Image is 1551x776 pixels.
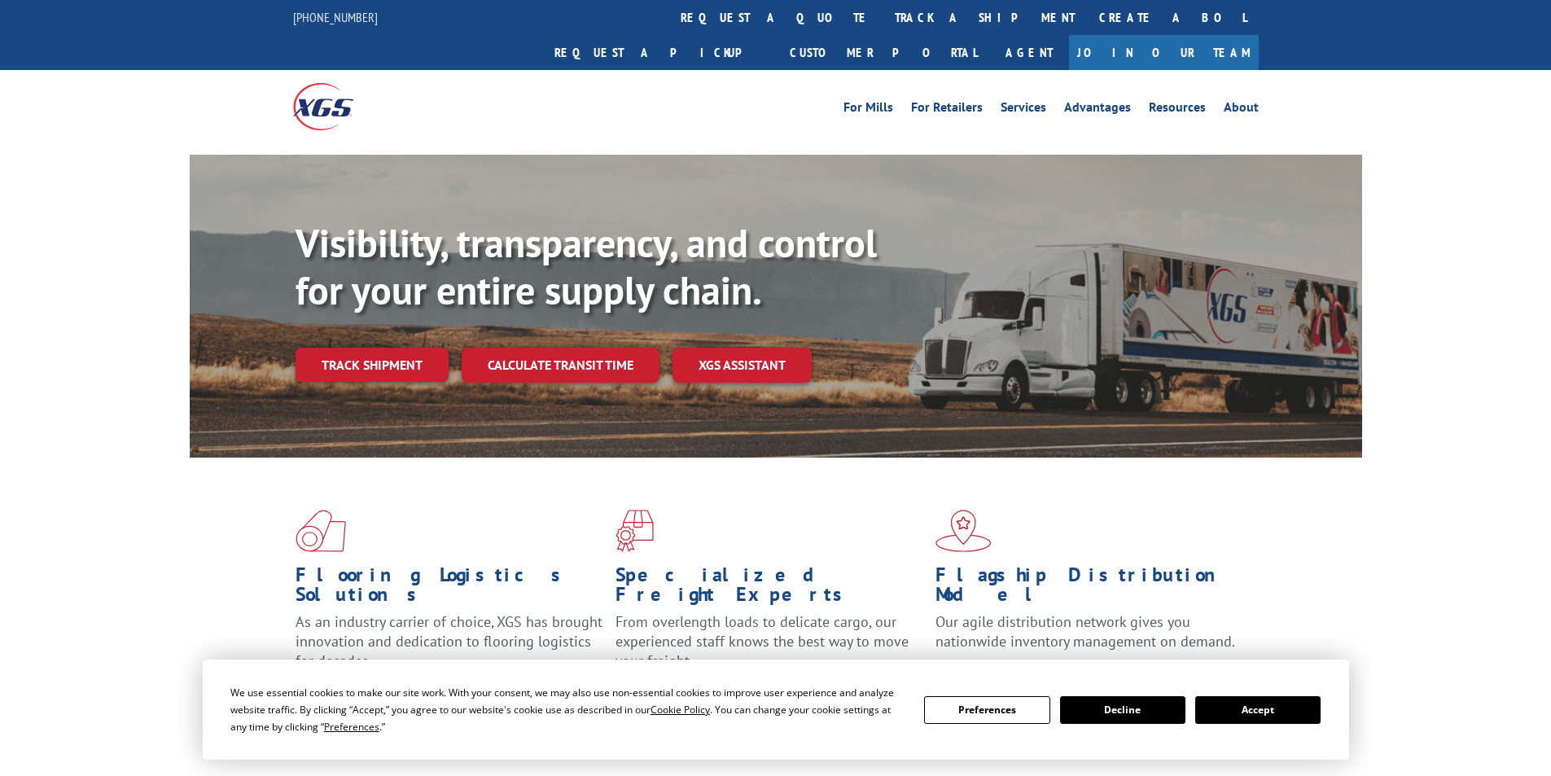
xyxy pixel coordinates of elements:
p: From overlength loads to delicate cargo, our experienced staff knows the best way to move your fr... [616,612,923,685]
a: Join Our Team [1069,35,1259,70]
a: Services [1001,101,1046,119]
span: Preferences [324,720,379,734]
a: Advantages [1064,101,1131,119]
h1: Flooring Logistics Solutions [296,565,603,612]
div: Cookie Consent Prompt [203,660,1349,760]
b: Visibility, transparency, and control for your entire supply chain. [296,217,877,315]
a: For Retailers [911,101,983,119]
span: Our agile distribution network gives you nationwide inventory management on demand. [935,612,1235,651]
h1: Specialized Freight Experts [616,565,923,612]
a: [PHONE_NUMBER] [293,9,378,25]
a: Track shipment [296,348,449,382]
button: Decline [1060,696,1185,724]
span: Cookie Policy [651,703,710,717]
a: Calculate transit time [462,348,659,383]
a: Resources [1149,101,1206,119]
img: xgs-icon-flagship-distribution-model-red [935,510,992,552]
span: As an industry carrier of choice, XGS has brought innovation and dedication to flooring logistics... [296,612,602,670]
img: xgs-icon-total-supply-chain-intelligence-red [296,510,346,552]
a: Customer Portal [778,35,989,70]
h1: Flagship Distribution Model [935,565,1243,612]
button: Accept [1195,696,1321,724]
a: XGS ASSISTANT [673,348,812,383]
a: Agent [989,35,1069,70]
button: Preferences [924,696,1049,724]
div: We use essential cookies to make our site work. With your consent, we may also use non-essential ... [230,684,905,735]
a: For Mills [843,101,893,119]
img: xgs-icon-focused-on-flooring-red [616,510,654,552]
a: Request a pickup [542,35,778,70]
a: About [1224,101,1259,119]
